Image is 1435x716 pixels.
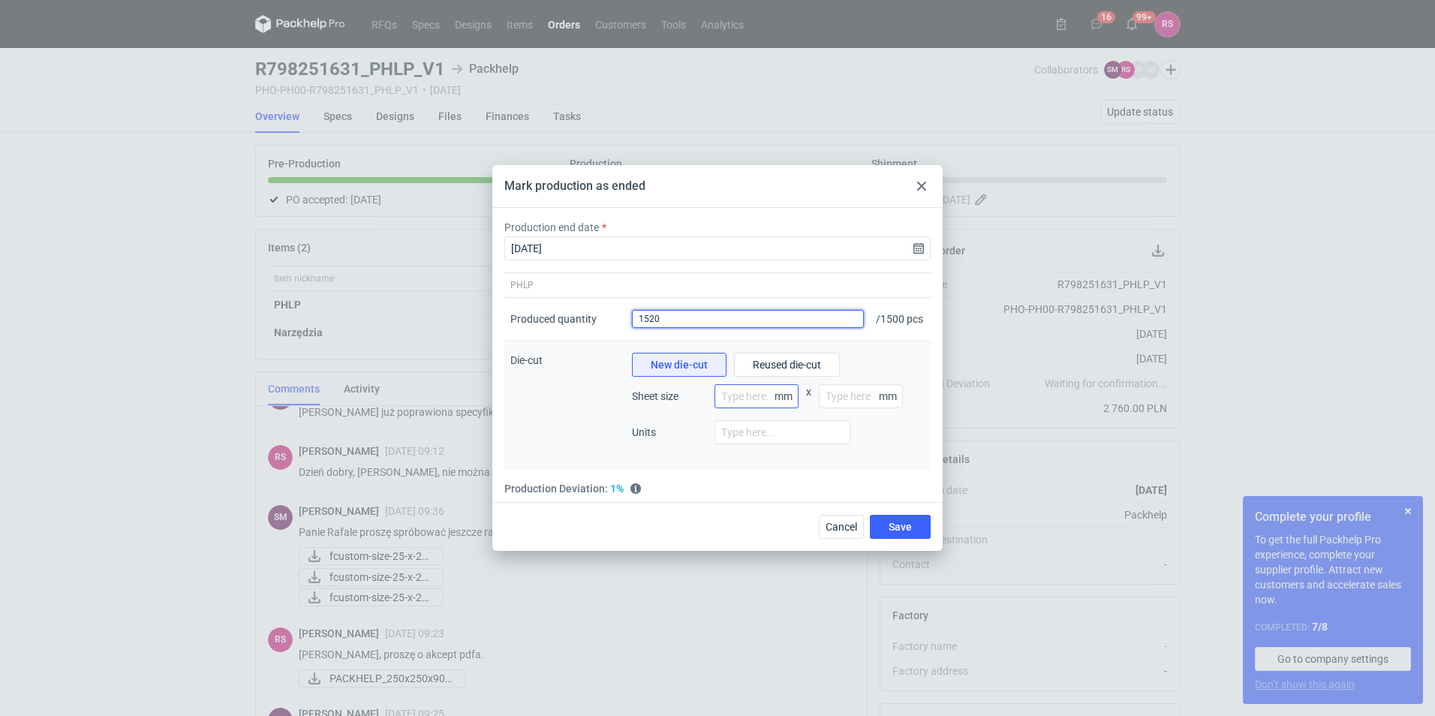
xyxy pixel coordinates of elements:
[870,298,931,341] div: / 1500 pcs
[734,353,840,377] button: Reused die-cut
[510,311,597,326] div: Produced quantity
[632,353,727,377] button: New die-cut
[826,522,857,532] span: Cancel
[714,420,850,444] input: Type here...
[632,389,707,404] span: Sheet size
[714,384,799,408] input: Type here...
[504,341,626,469] div: Die-cut
[819,515,864,539] button: Cancel
[819,384,903,408] input: Type here...
[753,360,821,370] span: Reused die-cut
[510,279,534,291] span: PHLP
[504,481,931,496] div: Production Deviation:
[775,390,799,402] p: mm
[632,425,707,440] span: Units
[889,522,912,532] span: Save
[879,390,903,402] p: mm
[610,481,624,496] span: Excellent
[504,220,599,235] label: Production end date
[504,178,645,194] div: Mark production as ended
[651,360,708,370] span: New die-cut
[806,384,811,420] span: x
[870,515,931,539] button: Save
